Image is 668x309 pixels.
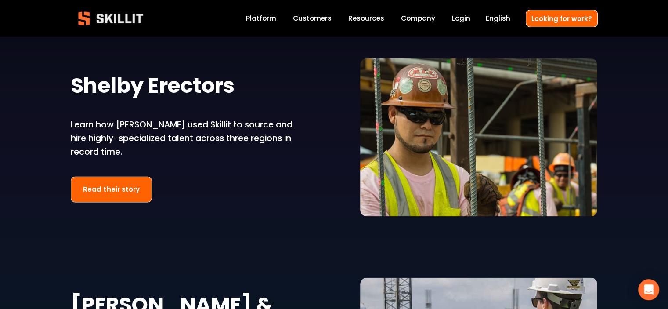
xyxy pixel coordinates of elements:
[293,13,332,25] a: Customers
[486,13,510,25] div: language picker
[71,69,235,105] strong: Shelby Erectors
[71,118,308,159] p: Learn how [PERSON_NAME] used Skillit to source and hire highly-specialized talent across three re...
[348,13,384,23] span: Resources
[486,13,510,23] span: English
[71,176,152,202] a: Read their story
[71,5,151,32] img: Skillit
[348,13,384,25] a: folder dropdown
[401,13,435,25] a: Company
[638,279,659,300] div: Open Intercom Messenger
[526,10,598,27] a: Looking for work?
[246,13,276,25] a: Platform
[452,13,470,25] a: Login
